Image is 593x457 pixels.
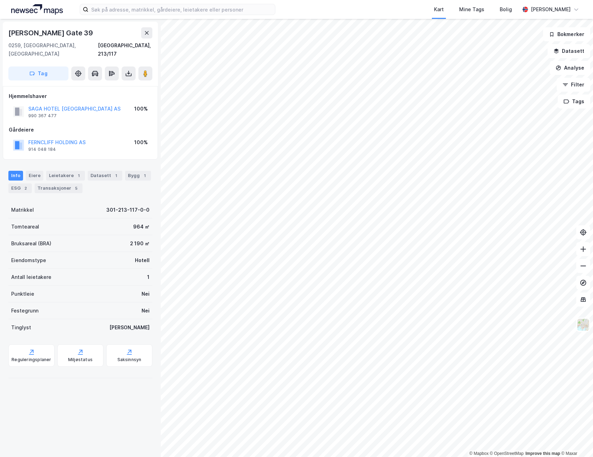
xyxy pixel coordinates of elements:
div: 990 367 477 [28,113,57,119]
div: Kart [434,5,444,14]
div: Matrikkel [11,206,34,214]
div: Saksinnsyn [117,357,142,363]
div: Reguleringsplaner [12,357,51,363]
div: Leietakere [46,171,85,181]
div: Nei [142,290,150,298]
img: Z [577,318,590,331]
img: logo.a4113a55bc3d86da70a041830d287a7e.svg [11,4,63,15]
div: Kontrollprogram for chat [558,423,593,457]
div: [GEOGRAPHIC_DATA], 213/117 [98,41,152,58]
div: 914 048 184 [28,147,56,152]
div: 1 [141,172,148,179]
button: Filter [557,78,590,92]
div: 2 190 ㎡ [130,239,150,248]
div: Tinglyst [11,323,31,332]
div: Info [8,171,23,181]
div: 100% [134,105,148,113]
div: Festegrunn [11,307,38,315]
div: 2 [22,185,29,192]
a: Improve this map [526,451,560,456]
div: Punktleie [11,290,34,298]
input: Søk på adresse, matrikkel, gårdeiere, leietakere eller personer [88,4,275,15]
div: Bruksareal (BRA) [11,239,51,248]
div: [PERSON_NAME] [531,5,571,14]
div: 100% [134,138,148,147]
div: Antall leietakere [11,273,51,281]
a: OpenStreetMap [490,451,524,456]
div: Mine Tags [459,5,484,14]
div: Eiendomstype [11,256,46,265]
div: 5 [73,185,80,192]
div: 964 ㎡ [133,223,150,231]
button: Analyse [550,61,590,75]
div: [PERSON_NAME] Gate 39 [8,27,94,38]
div: Hjemmelshaver [9,92,152,100]
button: Tags [558,94,590,108]
div: ESG [8,183,32,193]
div: 1 [147,273,150,281]
div: 0259, [GEOGRAPHIC_DATA], [GEOGRAPHIC_DATA] [8,41,98,58]
div: 1 [75,172,82,179]
button: Bokmerker [543,27,590,41]
div: Datasett [88,171,122,181]
div: Tomteareal [11,223,39,231]
div: Miljøstatus [68,357,93,363]
div: Bolig [500,5,512,14]
div: Gårdeiere [9,126,152,134]
div: 1 [113,172,120,179]
button: Tag [8,66,68,80]
button: Datasett [548,44,590,58]
div: [PERSON_NAME] [109,323,150,332]
a: Mapbox [469,451,489,456]
div: 301-213-117-0-0 [106,206,150,214]
div: Bygg [125,171,151,181]
iframe: Chat Widget [558,423,593,457]
div: Nei [142,307,150,315]
div: Transaksjoner [35,183,82,193]
div: Hotell [135,256,150,265]
div: Eiere [26,171,43,181]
